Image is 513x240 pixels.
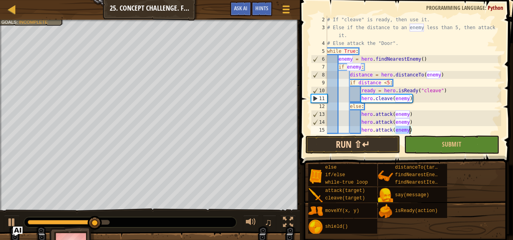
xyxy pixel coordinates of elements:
span: Submit [442,140,461,149]
span: say(message) [395,192,429,198]
img: portrait.png [308,204,323,219]
span: attack(target) [325,188,365,193]
span: else [325,165,337,170]
img: portrait.png [378,188,393,203]
div: 16 [311,134,327,142]
span: findNearestItem() [395,180,443,185]
span: distanceTo(target) [395,165,446,170]
button: Ctrl + P: Play [4,215,20,231]
span: isReady(action) [395,208,438,214]
button: Ask AI [13,227,22,236]
span: shield() [325,224,348,229]
div: 10 [311,87,327,95]
button: Submit [404,136,499,154]
span: Ask AI [234,4,247,12]
div: 5 [311,47,327,55]
button: Show game menu [276,2,296,20]
span: Incomplete [19,19,48,24]
div: 12 [311,102,327,110]
span: cleave(target) [325,195,365,201]
span: : [485,4,488,11]
div: 13 [311,110,327,118]
div: 6 [311,55,327,63]
button: ♫ [263,215,276,231]
div: 11 [311,95,327,102]
span: if/else [325,172,345,178]
div: 4 [311,39,327,47]
div: 15 [311,126,327,134]
div: 8 [311,71,327,79]
span: ♫ [264,216,272,228]
button: Ask AI [230,2,251,16]
button: Adjust volume [243,215,259,231]
div: 9 [311,79,327,87]
span: findNearestEnemy() [395,172,446,178]
button: Toggle fullscreen [280,215,296,231]
span: Goals [1,19,17,24]
span: while-true loop [325,180,368,185]
img: portrait.png [378,169,393,184]
img: portrait.png [378,204,393,219]
div: 2 [311,16,327,24]
span: Python [488,4,503,11]
div: 7 [311,63,327,71]
div: 3 [311,24,327,39]
span: Programming language [426,4,485,11]
span: : [17,19,19,24]
div: 14 [311,118,327,126]
img: portrait.png [308,220,323,234]
span: Hints [255,4,268,12]
img: portrait.png [308,169,323,184]
img: portrait.png [308,188,323,203]
button: Run ⇧↵ [305,136,400,154]
span: moveXY(x, y) [325,208,359,214]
